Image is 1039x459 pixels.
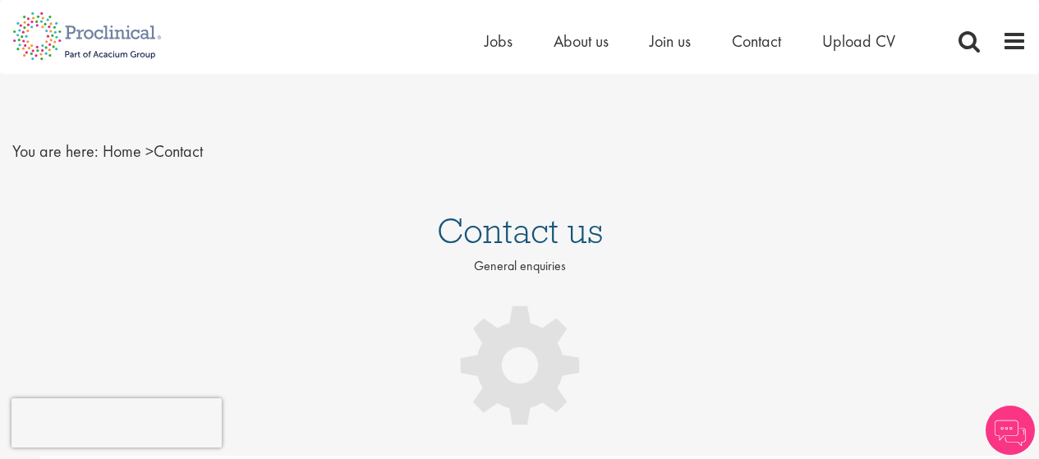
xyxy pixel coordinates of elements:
[822,30,895,52] a: Upload CV
[12,140,99,162] span: You are here:
[986,406,1035,455] img: Chatbot
[485,30,513,52] a: Jobs
[650,30,691,52] a: Join us
[554,30,609,52] a: About us
[103,140,141,162] a: breadcrumb link to Home
[732,30,781,52] a: Contact
[11,398,222,448] iframe: reCAPTCHA
[103,140,203,162] span: Contact
[145,140,154,162] span: >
